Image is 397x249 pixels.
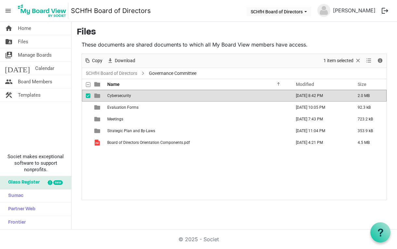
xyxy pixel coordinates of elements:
button: Details [376,57,385,65]
span: Copy [91,57,103,65]
button: logout [378,4,392,18]
span: Frontier [5,216,26,229]
td: is template cell column header type [90,102,105,113]
td: checkbox [82,125,90,137]
span: Strategic Plan and By-Laws [107,129,155,133]
a: My Board View Logo [16,3,71,19]
h3: Files [77,27,392,38]
td: checkbox [82,137,90,148]
td: checkbox [82,102,90,113]
span: folder_shared [5,35,13,48]
button: Selection [323,57,363,65]
td: October 07, 2024 11:04 PM column header Modified [289,125,351,137]
td: is template cell column header type [90,125,105,137]
span: Board Members [18,75,52,88]
td: 92.3 kB is template cell column header Size [351,102,387,113]
button: SCHfH Board of Directors dropdownbutton [246,7,311,16]
td: August 13, 2025 8:42 PM column header Modified [289,90,351,102]
span: Templates [18,89,41,102]
a: SCHfH Board of Directors [71,4,151,17]
td: is template cell column header type [90,137,105,148]
span: Manage Boards [18,48,52,62]
div: Details [375,54,386,68]
span: people [5,75,13,88]
td: June 13, 2025 4:21 PM column header Modified [289,137,351,148]
span: construction [5,89,13,102]
span: Download [114,57,136,65]
span: Partner Web [5,203,35,216]
a: [PERSON_NAME] [330,4,378,17]
span: menu [2,5,14,17]
span: Calendar [35,62,54,75]
span: Evaluation Forms [107,105,139,110]
td: March 12, 2025 10:05 PM column header Modified [289,102,351,113]
button: View dropdownbutton [365,57,373,65]
td: 353.9 kB is template cell column header Size [351,125,387,137]
td: Strategic Plan and By-Laws is template cell column header Name [105,125,289,137]
span: switch_account [5,48,13,62]
span: Home [18,22,31,35]
td: Evaluation Forms is template cell column header Name [105,102,289,113]
td: 2.0 MB is template cell column header Size [351,90,387,102]
td: 4.5 MB is template cell column header Size [351,137,387,148]
span: Meetings [107,117,123,121]
span: home [5,22,13,35]
span: Sumac [5,189,23,202]
div: Copy [82,54,105,68]
span: Glass Register [5,176,40,189]
div: View [364,54,375,68]
td: is template cell column header type [90,113,105,125]
span: Files [18,35,28,48]
img: no-profile-picture.svg [317,4,330,17]
div: Download [105,54,138,68]
td: is template cell column header type [90,90,105,102]
a: SCHfH Board of Directors [85,69,139,77]
button: Copy [83,57,104,65]
span: Board of Directors Orientation Components.pdf [107,140,190,145]
div: Clear selection [321,54,364,68]
span: Governance Committee [148,69,198,77]
span: Modified [296,82,314,87]
p: These documents are shared documents to which all My Board View members have access. [82,41,387,48]
td: May 03, 2025 7:43 PM column header Modified [289,113,351,125]
span: Name [107,82,120,87]
div: new [53,180,63,185]
span: [DATE] [5,62,30,75]
td: 723.2 kB is template cell column header Size [351,113,387,125]
td: Board of Directors Orientation Components.pdf is template cell column header Name [105,137,289,148]
span: Societ makes exceptional software to support nonprofits. [3,153,68,173]
td: checkbox [82,90,90,102]
td: checkbox [82,113,90,125]
span: Size [358,82,366,87]
a: © 2025 - Societ [179,236,219,242]
span: 1 item selected [323,57,354,65]
button: Download [106,57,137,65]
td: Cybersecurity is template cell column header Name [105,90,289,102]
td: Meetings is template cell column header Name [105,113,289,125]
span: Cybersecurity [107,93,131,98]
img: My Board View Logo [16,3,68,19]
